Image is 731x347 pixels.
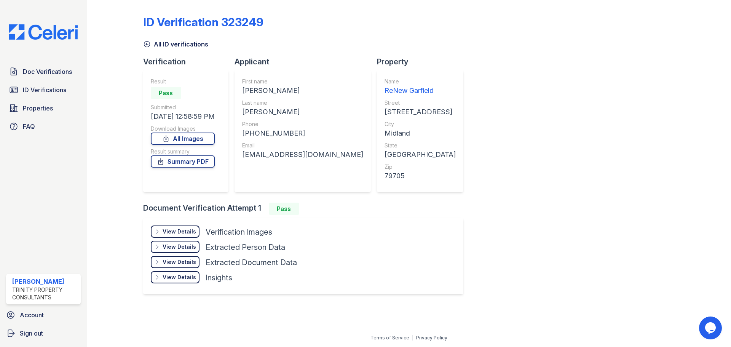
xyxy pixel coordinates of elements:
div: [PERSON_NAME] [242,107,363,117]
span: Sign out [20,329,43,338]
div: View Details [163,258,196,266]
div: Submitted [151,104,215,111]
div: Zip [385,163,456,171]
a: Name ReNew Garfield [385,78,456,96]
a: Properties [6,101,81,116]
div: Verification Images [206,227,272,237]
div: Verification [143,56,235,67]
a: Summary PDF [151,155,215,168]
span: Doc Verifications [23,67,72,76]
div: 79705 [385,171,456,181]
div: Trinity Property Consultants [12,286,78,301]
div: [STREET_ADDRESS] [385,107,456,117]
a: Account [3,307,84,323]
a: All ID verifications [143,40,208,49]
div: Email [242,142,363,149]
a: Doc Verifications [6,64,81,79]
a: Sign out [3,326,84,341]
div: [DATE] 12:58:59 PM [151,111,215,122]
div: Extracted Document Data [206,257,297,268]
div: ReNew Garfield [385,85,456,96]
span: Properties [23,104,53,113]
div: Midland [385,128,456,139]
div: State [385,142,456,149]
div: Pass [269,203,299,215]
a: FAQ [6,119,81,134]
div: Applicant [235,56,377,67]
div: Street [385,99,456,107]
div: Document Verification Attempt 1 [143,203,469,215]
div: View Details [163,228,196,235]
div: | [412,335,413,341]
div: First name [242,78,363,85]
div: Name [385,78,456,85]
span: Account [20,310,44,320]
div: Last name [242,99,363,107]
div: Result summary [151,148,215,155]
div: Extracted Person Data [206,242,285,253]
div: Result [151,78,215,85]
div: [PERSON_NAME] [12,277,78,286]
div: Insights [206,272,232,283]
span: FAQ [23,122,35,131]
div: Pass [151,87,181,99]
div: ID Verification 323249 [143,15,263,29]
div: [EMAIL_ADDRESS][DOMAIN_NAME] [242,149,363,160]
div: Property [377,56,469,67]
a: All Images [151,133,215,145]
div: Download Images [151,125,215,133]
div: [GEOGRAPHIC_DATA] [385,149,456,160]
div: View Details [163,243,196,251]
div: City [385,120,456,128]
a: Terms of Service [370,335,409,341]
div: [PHONE_NUMBER] [242,128,363,139]
a: Privacy Policy [416,335,447,341]
div: Phone [242,120,363,128]
iframe: chat widget [699,317,723,339]
span: ID Verifications [23,85,66,94]
a: ID Verifications [6,82,81,98]
div: View Details [163,273,196,281]
img: CE_Logo_Blue-a8612792a0a2168367f1c8372b55b34899dd931a85d93a1a3d3e32e68fde9ad4.png [3,24,84,40]
div: [PERSON_NAME] [242,85,363,96]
